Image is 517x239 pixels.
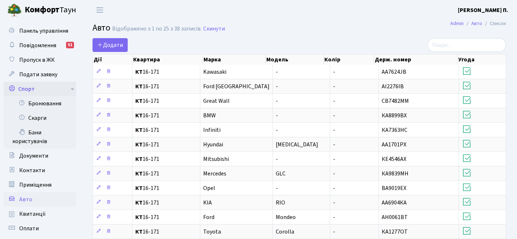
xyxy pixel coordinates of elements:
li: Список [482,20,506,28]
span: АА7624JB [382,68,406,76]
a: Документи [4,149,76,163]
th: Дії [93,54,132,65]
span: АІ2276ІВ [382,82,404,90]
span: 16-171 [135,214,197,220]
span: Mercedes [203,170,226,178]
span: - [333,68,335,76]
span: 16-171 [135,185,197,191]
nav: breadcrumb [439,16,517,31]
span: КЕ4546АХ [382,155,406,163]
span: Пропуск в ЖК [19,56,55,64]
a: Панель управління [4,24,76,38]
span: - [276,184,278,192]
th: Колір [324,54,374,65]
span: RIO [276,199,285,207]
span: Toyota [203,228,221,236]
span: АА1701РХ [382,141,406,149]
span: - [333,82,335,90]
a: [PERSON_NAME] П. [458,6,508,15]
a: Авто [471,20,482,27]
span: - [276,82,278,90]
b: КТ [135,97,143,105]
b: КТ [135,155,143,163]
th: Квартира [132,54,203,65]
span: КА1277ОТ [382,228,408,236]
span: Great Wall [203,97,230,105]
div: Відображено з 1 по 25 з 38 записів. [112,25,202,32]
span: Таун [25,4,76,16]
span: - [276,97,278,105]
a: Скарги [4,111,76,125]
b: КТ [135,141,143,149]
span: АА6904КА [382,199,407,207]
span: 16-171 [135,113,197,118]
a: Спорт [4,82,76,96]
span: Corolla [276,228,294,236]
span: Повідомлення [19,41,56,49]
span: Оплати [19,224,39,232]
b: КТ [135,126,143,134]
span: СВ7482ММ [382,97,409,105]
span: 16-171 [135,171,197,177]
span: - [333,213,335,221]
span: GLC [276,170,286,178]
span: - [276,126,278,134]
th: Угода [457,54,506,65]
span: Ford [203,213,214,221]
span: Панель управління [19,27,68,35]
div: 51 [66,42,74,48]
th: Модель [266,54,324,65]
span: Mondeo [276,213,296,221]
span: - [276,68,278,76]
span: - [333,199,335,207]
span: Квитанції [19,210,46,218]
span: ВА9019ЕХ [382,184,406,192]
span: 16-171 [135,84,197,89]
b: КТ [135,68,143,76]
span: - [333,155,335,163]
a: Бани користувачів [4,125,76,149]
b: КТ [135,228,143,236]
b: КТ [135,82,143,90]
img: logo.png [7,3,22,17]
span: - [276,155,278,163]
span: 16-171 [135,142,197,147]
span: КА7363НС [382,126,407,134]
span: Ford [GEOGRAPHIC_DATA] [203,82,270,90]
b: КТ [135,170,143,178]
b: КТ [135,213,143,221]
span: - [333,184,335,192]
a: Додати [93,38,128,52]
span: - [333,126,335,134]
span: 16-171 [135,156,197,162]
span: - [333,228,335,236]
span: АН0061ВТ [382,213,408,221]
span: - [333,97,335,105]
button: Переключити навігацію [91,4,109,16]
span: - [276,112,278,119]
a: Повідомлення51 [4,38,76,53]
span: Приміщення [19,181,52,189]
span: - [333,112,335,119]
span: Mitsubishi [203,155,229,163]
b: КТ [135,199,143,207]
span: [MEDICAL_DATA] [276,141,318,149]
span: 16-171 [135,98,197,104]
span: Авто [93,21,110,34]
a: Подати заявку [4,67,76,82]
a: Admin [450,20,464,27]
b: КТ [135,184,143,192]
span: Документи [19,152,48,160]
a: Бронювання [4,96,76,111]
a: Квитанції [4,207,76,221]
a: Пропуск в ЖК [4,53,76,67]
span: KIA [203,199,212,207]
input: Пошук... [427,38,506,52]
a: Оплати [4,221,76,236]
th: Держ. номер [374,54,457,65]
span: - [333,141,335,149]
span: КА9839МН [382,170,409,178]
span: Opel [203,184,215,192]
span: Hyundai [203,141,223,149]
a: Авто [4,192,76,207]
